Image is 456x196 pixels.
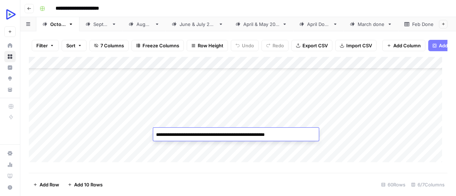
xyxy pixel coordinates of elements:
[4,73,16,84] a: Opportunities
[335,40,377,51] button: Import CSV
[79,17,123,31] a: [DATE]
[231,40,259,51] button: Undo
[4,182,16,193] button: Help + Support
[89,40,129,51] button: 7 Columns
[36,42,48,49] span: Filter
[187,40,228,51] button: Row Height
[131,40,184,51] button: Freeze Columns
[29,179,63,190] button: Add Row
[408,179,447,190] div: 6/7 Columns
[198,42,223,49] span: Row Height
[93,21,109,28] div: [DATE]
[291,40,332,51] button: Export CSV
[273,42,284,49] span: Redo
[4,159,16,170] a: Usage
[123,17,166,31] a: [DATE]
[136,21,152,28] div: [DATE]
[166,17,229,31] a: [DATE] & [DATE]
[4,8,17,21] img: OpenReplay Logo
[261,40,289,51] button: Redo
[4,148,16,159] a: Settings
[412,21,434,28] div: Feb Done
[242,42,254,49] span: Undo
[36,17,79,31] a: [DATE]
[50,21,66,28] div: [DATE]
[4,6,16,23] button: Workspace: OpenReplay
[4,84,16,95] a: Your Data
[293,17,344,31] a: April Done
[307,21,330,28] div: April Done
[302,42,328,49] span: Export CSV
[66,42,76,49] span: Sort
[100,42,124,49] span: 7 Columns
[382,40,425,51] button: Add Column
[243,21,279,28] div: [DATE] & [DATE]
[393,42,421,49] span: Add Column
[398,17,447,31] a: Feb Done
[74,181,103,188] span: Add 10 Rows
[62,40,87,51] button: Sort
[4,40,16,51] a: Home
[4,51,16,62] a: Browse
[4,62,16,73] a: Insights
[346,42,372,49] span: Import CSV
[229,17,293,31] a: [DATE] & [DATE]
[142,42,179,49] span: Freeze Columns
[358,21,384,28] div: March done
[32,40,59,51] button: Filter
[344,17,398,31] a: March done
[180,21,216,28] div: [DATE] & [DATE]
[378,179,408,190] div: 60 Rows
[4,170,16,182] a: Learning Hub
[63,179,107,190] button: Add 10 Rows
[40,181,59,188] span: Add Row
